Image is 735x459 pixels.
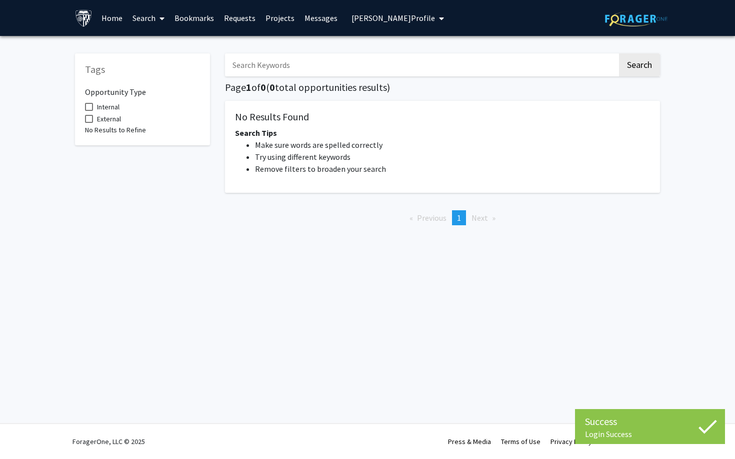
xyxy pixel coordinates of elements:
[85,79,200,97] h6: Opportunity Type
[255,139,650,151] li: Make sure words are spelled correctly
[255,163,650,175] li: Remove filters to broaden your search
[457,213,461,223] span: 1
[605,11,667,26] img: ForagerOne Logo
[85,125,146,134] span: No Results to Refine
[501,437,540,446] a: Terms of Use
[448,437,491,446] a: Press & Media
[97,113,121,125] span: External
[550,437,592,446] a: Privacy Policy
[260,0,299,35] a: Projects
[585,429,715,439] div: Login Success
[219,0,260,35] a: Requests
[97,101,119,113] span: Internal
[235,128,277,138] span: Search Tips
[417,213,446,223] span: Previous
[169,0,219,35] a: Bookmarks
[225,53,617,76] input: Search Keywords
[269,81,275,93] span: 0
[127,0,169,35] a: Search
[96,0,127,35] a: Home
[585,414,715,429] div: Success
[225,210,660,225] ul: Pagination
[471,213,488,223] span: Next
[351,13,435,23] span: [PERSON_NAME] Profile
[619,53,660,76] button: Search
[235,111,650,123] h5: No Results Found
[225,81,660,93] h5: Page of ( total opportunities results)
[75,9,92,27] img: Johns Hopkins University Logo
[85,63,200,75] h5: Tags
[255,151,650,163] li: Try using different keywords
[299,0,342,35] a: Messages
[260,81,266,93] span: 0
[246,81,251,93] span: 1
[72,424,145,459] div: ForagerOne, LLC © 2025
